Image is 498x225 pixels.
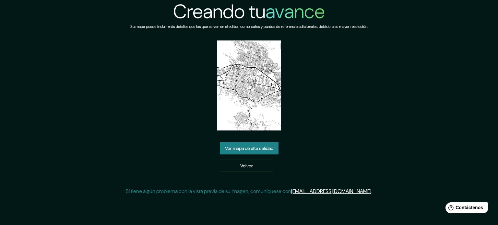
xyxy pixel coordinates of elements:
[217,40,281,130] img: vista previa del mapa creado
[291,188,371,195] a: [EMAIL_ADDRESS][DOMAIN_NAME]
[126,188,291,195] font: Si tiene algún problema con la vista previa de su imagen, comuníquese con
[371,188,372,195] font: .
[220,160,273,172] a: Volver
[440,200,491,218] iframe: Lanzador de widgets de ayuda
[240,163,253,169] font: Volver
[220,142,279,154] a: Ver mapa de alta calidad
[130,24,368,29] font: Su mapa puede incluir más detalles que los que se ven en el editor, como calles y puntos de refer...
[225,145,273,151] font: Ver mapa de alta calidad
